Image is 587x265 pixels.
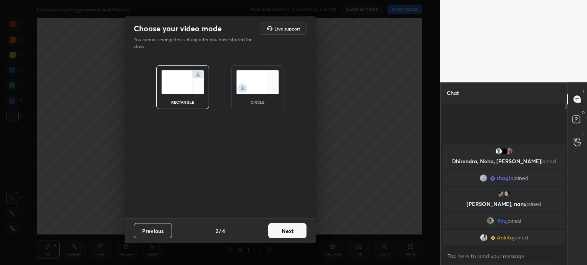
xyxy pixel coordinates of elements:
[498,190,505,198] img: d5d55b806e5e4e1890b229ff9708eb41.jpg
[500,148,508,155] img: 06a4131bc21a4a188d19c08fcb85f42b.56773033_3
[506,148,513,155] img: d5530a22e0454d9083a2caadc15d5ad1.jpg
[506,218,521,224] span: joined
[480,174,487,182] img: 70ec3681391440f2bb18d82d52f19a80.jpg
[441,143,567,247] div: grid
[447,201,561,207] p: [PERSON_NAME], nanu
[441,83,465,103] p: Chat
[274,26,300,31] h5: Live support
[236,70,279,94] img: circleScreenIcon.acc0effb.svg
[242,100,273,104] div: circle
[527,200,542,207] span: joined
[134,24,222,34] h2: Choose your video mode
[447,158,561,164] p: Dhirendra, Neha, [PERSON_NAME]
[582,110,585,116] p: D
[486,217,494,225] img: 2534a1df85ac4c5ab70e39738227ca1b.jpg
[503,190,511,198] img: eb8654f931564f15ae689b837debe6ef.jpg
[495,148,503,155] img: default.png
[497,234,513,241] span: Ankita
[491,236,495,240] img: Learner_Badge_beginner_1_8b307cf2a0.svg
[497,218,506,224] span: You
[514,175,529,181] span: joined
[513,234,528,241] span: joined
[219,227,221,235] h4: /
[216,227,218,235] h4: 2
[582,88,585,94] p: T
[134,223,172,238] button: Previous
[480,234,488,241] img: 48faeeaa5cc545169c86d43368490fc4.jpg
[161,70,204,94] img: normalScreenIcon.ae25ed63.svg
[167,100,198,104] div: rectangle
[490,176,495,181] img: Learner_Badge_scholar_0185234fc8.svg
[541,157,556,165] span: joined
[496,175,514,181] span: shagla
[268,223,306,238] button: Next
[134,36,258,50] p: You cannot change this setting after you have started the class
[222,227,225,235] h4: 4
[582,131,585,137] p: G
